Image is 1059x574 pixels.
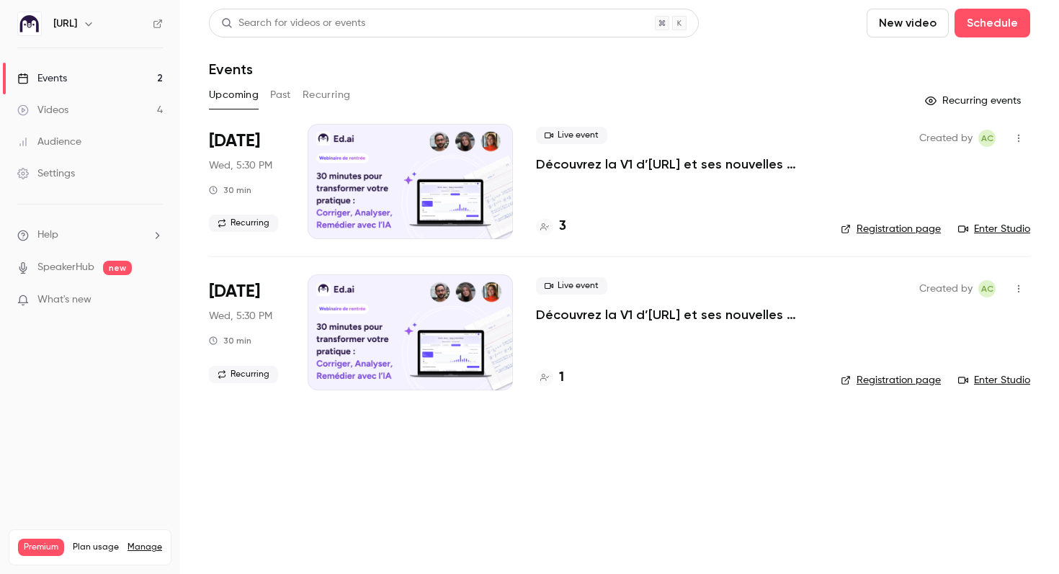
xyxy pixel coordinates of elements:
[18,12,41,35] img: Ed.ai
[17,166,75,181] div: Settings
[209,130,260,153] span: [DATE]
[209,124,285,239] div: Sep 24 Wed, 5:30 PM (Europe/Paris)
[128,542,162,553] a: Manage
[37,228,58,243] span: Help
[221,16,365,31] div: Search for videos or events
[209,366,278,383] span: Recurring
[536,156,818,173] a: Découvrez la V1 d’[URL] et ses nouvelles fonctionnalités !
[209,280,260,303] span: [DATE]
[981,130,993,147] span: AC
[37,292,91,308] span: What's new
[536,127,607,144] span: Live event
[841,222,941,236] a: Registration page
[209,184,251,196] div: 30 min
[209,158,272,173] span: Wed, 5:30 PM
[536,306,818,323] a: Découvrez la V1 d’[URL] et ses nouvelles fonctionnalités !
[209,335,251,346] div: 30 min
[536,368,564,387] a: 1
[209,60,253,78] h1: Events
[53,17,77,31] h6: [URL]
[978,280,996,297] span: Alison Chopard
[958,373,1030,387] a: Enter Studio
[17,103,68,117] div: Videos
[955,9,1030,37] button: Schedule
[841,373,941,387] a: Registration page
[919,280,973,297] span: Created by
[18,539,64,556] span: Premium
[919,89,1030,112] button: Recurring events
[981,280,993,297] span: AC
[978,130,996,147] span: Alison Chopard
[270,84,291,107] button: Past
[103,261,132,275] span: new
[17,228,163,243] li: help-dropdown-opener
[73,542,119,553] span: Plan usage
[867,9,949,37] button: New video
[536,217,566,236] a: 3
[536,277,607,295] span: Live event
[958,222,1030,236] a: Enter Studio
[17,135,81,149] div: Audience
[146,294,163,307] iframe: Noticeable Trigger
[209,215,278,232] span: Recurring
[209,309,272,323] span: Wed, 5:30 PM
[209,84,259,107] button: Upcoming
[303,84,351,107] button: Recurring
[37,260,94,275] a: SpeakerHub
[559,368,564,387] h4: 1
[17,71,67,86] div: Events
[919,130,973,147] span: Created by
[559,217,566,236] h4: 3
[209,274,285,390] div: Oct 1 Wed, 5:30 PM (Europe/Paris)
